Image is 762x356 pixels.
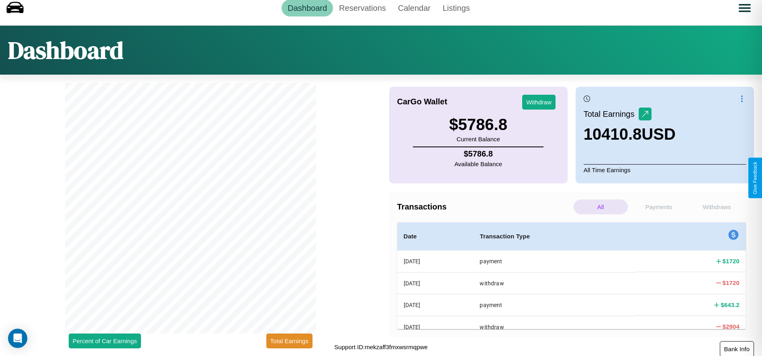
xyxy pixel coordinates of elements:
[266,334,313,348] button: Total Earnings
[397,272,474,294] th: [DATE]
[752,162,758,194] div: Give Feedback
[584,107,639,121] p: Total Earnings
[454,159,502,169] p: Available Balance
[574,199,628,214] p: All
[690,199,744,214] p: Withdraws
[397,316,474,338] th: [DATE]
[397,250,474,273] th: [DATE]
[522,95,556,110] button: Withdraw
[8,329,27,348] div: Open Intercom Messenger
[69,334,141,348] button: Percent of Car Earnings
[721,301,740,309] h4: $ 643.2
[397,202,572,212] h4: Transactions
[397,97,447,106] h4: CarGo Wallet
[723,279,740,287] h4: $ 1720
[449,134,507,144] p: Current Balance
[584,125,676,143] h3: 10410.8 USD
[473,250,635,273] th: payment
[449,116,507,134] h3: $ 5786.8
[584,164,746,175] p: All Time Earnings
[397,294,474,316] th: [DATE]
[473,272,635,294] th: withdraw
[404,232,467,241] h4: Date
[480,232,629,241] h4: Transaction Type
[334,342,427,352] p: Support ID: mekzaff3fmxwsrmqpwe
[723,257,740,265] h4: $ 1720
[8,34,123,67] h1: Dashboard
[473,316,635,338] th: withdraw
[454,149,502,159] h4: $ 5786.8
[723,322,740,331] h4: $ 2904
[632,199,686,214] p: Payments
[473,294,635,316] th: payment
